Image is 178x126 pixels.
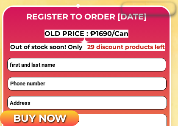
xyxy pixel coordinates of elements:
span: 29 discount products left [87,43,165,51]
span: 1 Box (Sale 50%) - ₱1690 [17,116,152,125]
input: first and last name [8,58,166,71]
h3: REGISTER TO ORDER [DATE] [19,11,153,23]
input: Phone number [8,77,166,90]
span: Out of stock soon! Only [10,43,84,51]
input: Address [8,96,167,109]
span: OLD PRICE : ₱1690/Can [44,30,128,38]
